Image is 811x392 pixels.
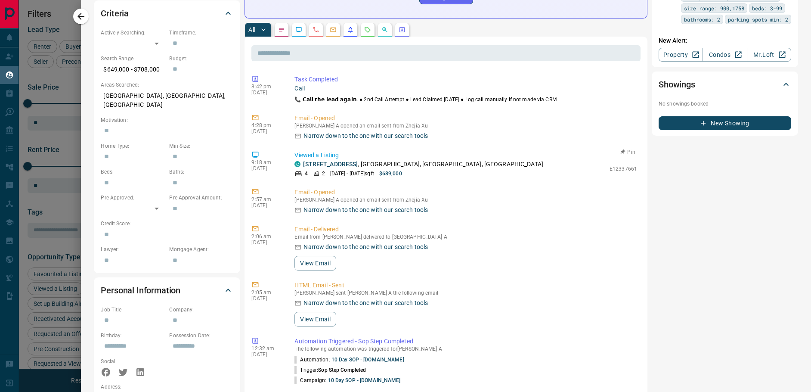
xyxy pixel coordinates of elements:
p: Birthday: [101,332,165,339]
p: Task Completed [294,75,637,84]
p: [DATE] [251,202,282,208]
p: Call [294,84,637,93]
p: Email - Opened [294,188,637,197]
p: [DATE] [251,240,282,246]
p: , [GEOGRAPHIC_DATA], [GEOGRAPHIC_DATA], [GEOGRAPHIC_DATA] [303,160,543,169]
p: [DATE] [251,128,282,134]
p: $689,000 [379,170,402,177]
p: [PERSON_NAME] sent [PERSON_NAME] A the following email [294,290,637,296]
svg: Notes [278,26,285,33]
a: Condos [703,48,747,62]
p: 9:18 am [251,159,282,165]
p: [GEOGRAPHIC_DATA], [GEOGRAPHIC_DATA], [GEOGRAPHIC_DATA] [101,89,233,112]
p: Narrow down to the one with our search tools [303,299,428,308]
a: Property [659,48,703,62]
a: 10 Day SOP - [DOMAIN_NAME] [328,377,401,383]
p: [PERSON_NAME] A opened an email sent from Zhejia Xu [294,197,637,203]
p: Home Type: [101,142,165,150]
p: Email - Delivered [294,225,637,234]
p: Beds: [101,168,165,176]
span: bathrooms: 2 [684,15,720,24]
p: [DATE] [251,90,282,96]
p: Credit Score: [101,220,233,227]
div: Personal Information [101,280,233,301]
div: Criteria [101,3,233,24]
svg: Listing Alerts [347,26,354,33]
div: condos.ca [294,161,300,167]
p: Pre-Approved: [101,194,165,202]
div: Showings [659,74,791,95]
svg: Agent Actions [399,26,405,33]
button: View Email [294,256,336,271]
a: [STREET_ADDRESS] [303,161,358,168]
button: Pin [616,148,641,156]
a: 10 Day SOP - [DOMAIN_NAME] [331,357,404,363]
p: Viewed a Listing [294,151,637,160]
p: 4 [305,170,308,177]
p: Timeframe: [169,29,233,37]
p: The following automation was triggered for [PERSON_NAME] A [294,346,637,352]
p: [DATE] [251,296,282,302]
svg: Calls [313,26,319,33]
p: New Alert: [659,36,791,45]
p: 2:05 am [251,289,282,296]
p: Address: [101,383,233,391]
p: Mortgage Agent: [169,246,233,253]
p: Campaign: [294,376,400,384]
p: Baths: [169,168,233,176]
p: $649,000 - $708,000 [101,62,165,77]
p: Pre-Approval Amount: [169,194,233,202]
p: 2:06 am [251,233,282,240]
p: 4:28 pm [251,122,282,128]
p: Search Range: [101,55,165,62]
p: Email - Opened [294,114,637,123]
p: Motivation: [101,116,233,124]
span: parking spots min: 2 [728,15,788,24]
p: Narrow down to the one with our search tools [303,131,428,140]
p: 2 [322,170,325,177]
h2: Showings [659,78,695,91]
span: size range: 900,1758 [684,4,744,12]
p: Areas Searched: [101,81,233,89]
p: Narrow down to the one with our search tools [303,243,428,252]
p: Email from [PERSON_NAME] delivered to [GEOGRAPHIC_DATA] A [294,234,637,240]
p: Possession Date: [169,332,233,339]
p: Lawyer: [101,246,165,253]
button: New Showing [659,116,791,130]
p: Job Title: [101,306,165,314]
p: [PERSON_NAME] A opened an email sent from Zhejia Xu [294,123,637,129]
p: Trigger: [294,366,366,374]
p: 2:57 am [251,196,282,202]
p: 8:42 pm [251,84,282,90]
p: No showings booked [659,100,791,108]
svg: Lead Browsing Activity [295,26,302,33]
span: Sop Step Completed [318,367,366,373]
h2: Personal Information [101,283,180,297]
p: Automation: [294,356,404,364]
span: beds: 3-99 [752,4,782,12]
p: [DATE] - [DATE] sqft [330,170,374,177]
p: Social: [101,358,165,365]
p: Min Size: [169,142,233,150]
a: Mr.Loft [747,48,791,62]
p: [DATE] [251,352,282,358]
svg: Emails [330,26,337,33]
p: All [248,27,255,33]
p: Company: [169,306,233,314]
p: E12337661 [610,165,637,173]
p: HTML Email - Sent [294,281,637,290]
p: [DATE] [251,165,282,171]
p: Actively Searching: [101,29,165,37]
button: View Email [294,312,336,327]
svg: Requests [364,26,371,33]
p: 📞 𝗖𝗮𝗹𝗹 𝘁𝗵𝗲 𝗹𝗲𝗮𝗱 𝗮𝗴𝗮𝗶𝗻. ● 2nd Call Attempt ● Lead Claimed [DATE] ‎● Log call manually if not made ... [294,96,637,103]
svg: Opportunities [381,26,388,33]
p: Automation Triggered - Sop Step Completed [294,337,637,346]
h2: Criteria [101,6,129,20]
p: Budget: [169,55,233,62]
p: 12:32 am [251,345,282,352]
p: Narrow down to the one with our search tools [303,205,428,215]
